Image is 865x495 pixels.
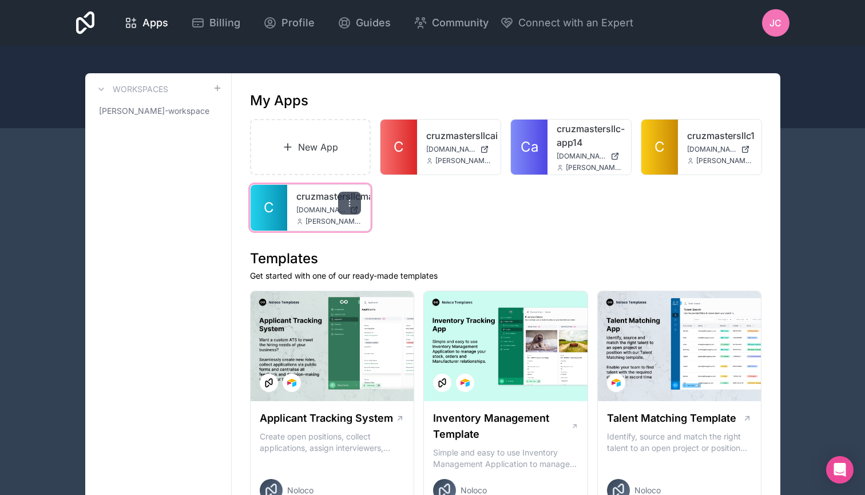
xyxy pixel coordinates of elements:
span: [DOMAIN_NAME] [557,152,606,161]
p: Create open positions, collect applications, assign interviewers, centralise candidate feedback a... [260,431,405,454]
p: Simple and easy to use Inventory Management Application to manage your stock, orders and Manufact... [433,447,578,470]
h1: Applicant Tracking System [260,410,393,426]
h1: Talent Matching Template [607,410,736,426]
span: Apps [142,15,168,31]
a: Apps [115,10,177,35]
h1: My Apps [250,92,308,110]
img: Airtable Logo [461,378,470,387]
span: Guides [356,15,391,31]
span: [PERSON_NAME][EMAIL_ADDRESS][PERSON_NAME][DOMAIN_NAME] [435,156,491,165]
a: cruzmastersllcmatrix [296,189,362,203]
h3: Workspaces [113,84,168,95]
span: [PERSON_NAME][EMAIL_ADDRESS][PERSON_NAME][DOMAIN_NAME] [696,156,752,165]
span: Billing [209,15,240,31]
a: Workspaces [94,82,168,96]
a: cruzmastersllc1 [687,129,752,142]
a: Guides [328,10,400,35]
a: [DOMAIN_NAME] [687,145,752,154]
a: C [380,120,417,175]
img: Airtable Logo [287,378,296,387]
a: [DOMAIN_NAME] [557,152,622,161]
h1: Inventory Management Template [433,410,570,442]
span: [DOMAIN_NAME] [687,145,736,154]
span: C [264,199,274,217]
a: Billing [182,10,249,35]
a: [PERSON_NAME]-workspace [94,101,222,121]
span: Ca [521,138,538,156]
p: Identify, source and match the right talent to an open project or position with our Talent Matchi... [607,431,752,454]
div: Open Intercom Messenger [826,456,854,484]
span: Connect with an Expert [518,15,633,31]
a: C [641,120,678,175]
a: Community [404,10,498,35]
span: [DOMAIN_NAME] [426,145,475,154]
p: Get started with one of our ready-made templates [250,270,762,282]
img: Airtable Logo [612,378,621,387]
a: [DOMAIN_NAME] [426,145,491,154]
a: New App [250,119,371,175]
span: JC [769,16,781,30]
a: cruzmastersllc-app14 [557,122,622,149]
h1: Templates [250,250,762,268]
span: Profile [281,15,315,31]
span: [DOMAIN_NAME] [296,205,346,215]
a: C [251,185,287,231]
span: C [394,138,404,156]
span: [PERSON_NAME][EMAIL_ADDRESS][PERSON_NAME][DOMAIN_NAME] [566,163,622,172]
a: [DOMAIN_NAME] [296,205,362,215]
span: [PERSON_NAME][EMAIL_ADDRESS][PERSON_NAME][DOMAIN_NAME] [305,217,362,226]
button: Connect with an Expert [500,15,633,31]
a: cruzmastersllcai [426,129,491,142]
a: Profile [254,10,324,35]
span: [PERSON_NAME]-workspace [99,105,209,117]
a: Ca [511,120,547,175]
span: Community [432,15,489,31]
span: C [654,138,665,156]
